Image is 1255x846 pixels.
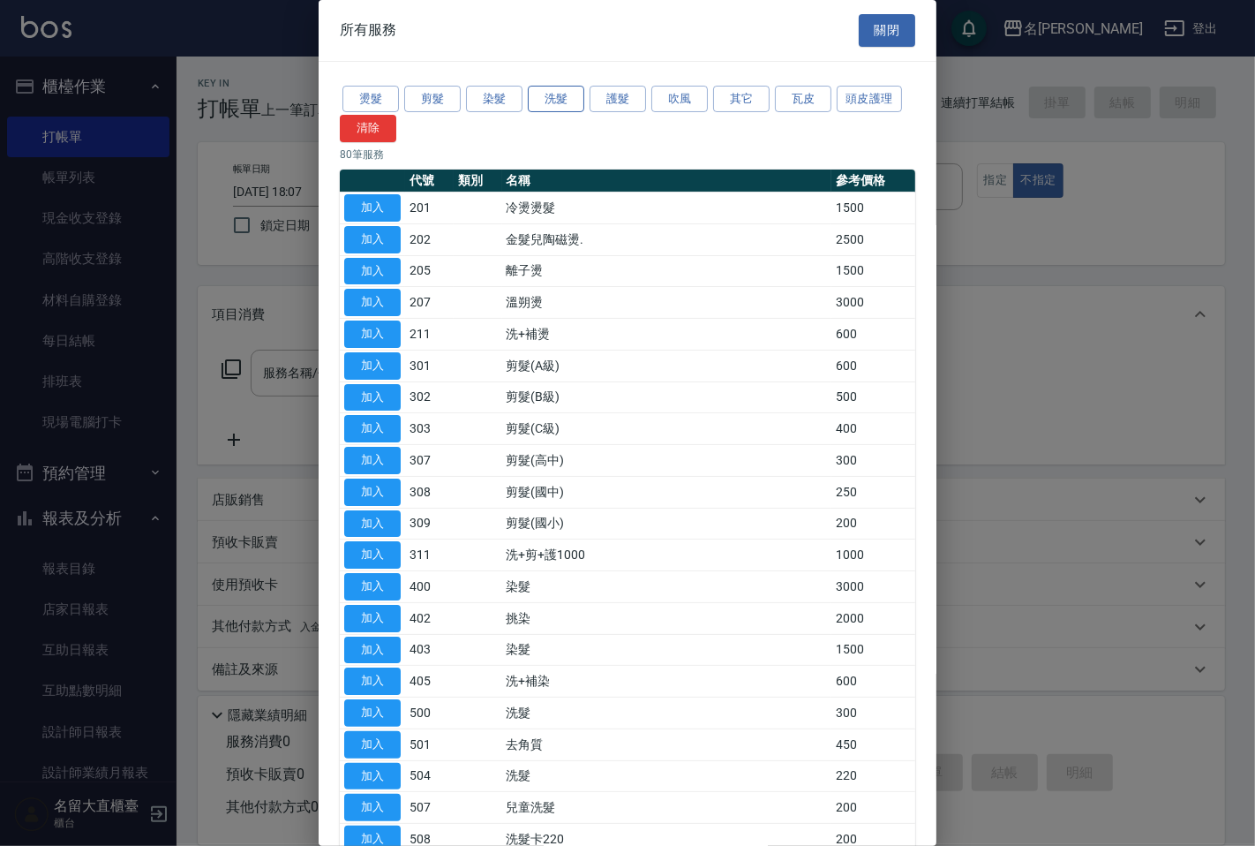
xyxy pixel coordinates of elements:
[340,147,915,162] p: 80 筆服務
[344,637,401,664] button: 加入
[831,540,915,571] td: 1000
[831,193,915,224] td: 1500
[344,541,401,569] button: 加入
[502,445,831,477] td: 剪髮(高中)
[502,540,831,571] td: 洗+剪+護1000
[502,602,831,634] td: 挑染
[831,634,915,666] td: 1500
[454,170,502,193] th: 類別
[405,571,454,603] td: 400
[831,729,915,760] td: 450
[502,381,831,413] td: 剪髮(B級)
[405,792,454,824] td: 507
[344,699,401,727] button: 加入
[502,170,831,193] th: 名稱
[405,508,454,540] td: 309
[344,510,401,538] button: 加入
[344,605,401,632] button: 加入
[502,666,831,698] td: 洗+補染
[405,319,454,351] td: 211
[405,476,454,508] td: 308
[651,86,708,113] button: 吹風
[502,287,831,319] td: 溫朔燙
[831,508,915,540] td: 200
[344,321,401,348] button: 加入
[344,763,401,790] button: 加入
[405,170,454,193] th: 代號
[344,289,401,316] button: 加入
[344,194,401,222] button: 加入
[502,350,831,381] td: 剪髮(A級)
[405,602,454,634] td: 402
[502,634,831,666] td: 染髮
[344,226,401,253] button: 加入
[831,445,915,477] td: 300
[502,193,831,224] td: 冷燙燙髮
[342,86,399,113] button: 燙髮
[502,413,831,445] td: 剪髮(C級)
[502,508,831,540] td: 剪髮(國小)
[590,86,646,113] button: 護髮
[831,571,915,603] td: 3000
[831,223,915,255] td: 2500
[404,86,461,113] button: 剪髮
[831,666,915,698] td: 600
[831,792,915,824] td: 200
[405,698,454,729] td: 500
[344,573,401,601] button: 加入
[344,794,401,821] button: 加入
[405,255,454,287] td: 205
[405,666,454,698] td: 405
[340,115,396,142] button: 清除
[831,476,915,508] td: 250
[466,86,522,113] button: 染髮
[502,571,831,603] td: 染髮
[344,447,401,474] button: 加入
[831,170,915,193] th: 參考價格
[831,698,915,729] td: 300
[405,634,454,666] td: 403
[502,255,831,287] td: 離子燙
[837,86,902,113] button: 頭皮護理
[831,381,915,413] td: 500
[405,223,454,255] td: 202
[502,698,831,729] td: 洗髮
[831,760,915,792] td: 220
[831,350,915,381] td: 600
[502,760,831,792] td: 洗髮
[344,258,401,285] button: 加入
[831,319,915,351] td: 600
[502,223,831,255] td: 金髮兒陶磁燙.
[502,476,831,508] td: 剪髮(國中)
[344,479,401,506] button: 加入
[405,287,454,319] td: 207
[775,86,831,113] button: 瓦皮
[344,352,401,380] button: 加入
[831,287,915,319] td: 3000
[405,413,454,445] td: 303
[405,729,454,760] td: 501
[405,445,454,477] td: 307
[831,602,915,634] td: 2000
[344,384,401,412] button: 加入
[405,350,454,381] td: 301
[405,760,454,792] td: 504
[502,729,831,760] td: 去角質
[502,792,831,824] td: 兒童洗髮
[344,415,401,442] button: 加入
[528,86,584,113] button: 洗髮
[831,255,915,287] td: 1500
[344,668,401,695] button: 加入
[502,319,831,351] td: 洗+補燙
[405,540,454,571] td: 311
[344,731,401,759] button: 加入
[405,381,454,413] td: 302
[859,14,915,47] button: 關閉
[405,193,454,224] td: 201
[831,413,915,445] td: 400
[340,21,396,39] span: 所有服務
[713,86,770,113] button: 其它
